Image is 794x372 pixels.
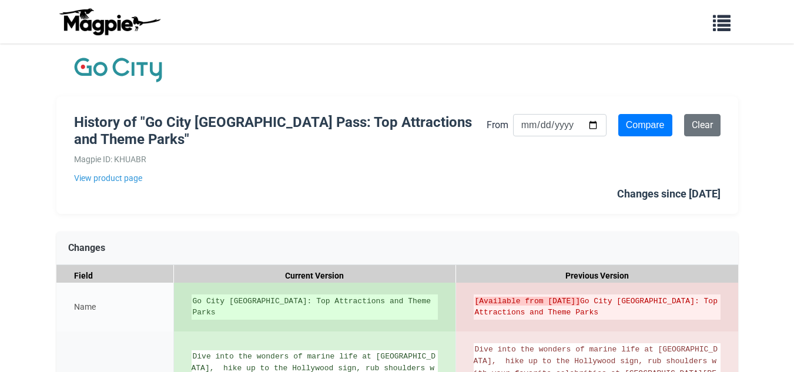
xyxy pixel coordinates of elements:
div: Current Version [174,265,456,287]
div: Changes since [DATE] [617,186,721,203]
div: Changes [56,232,738,265]
h1: History of "Go City [GEOGRAPHIC_DATA] Pass: Top Attractions and Theme Parks" [74,114,487,148]
del: Go City [GEOGRAPHIC_DATA]: Top Attractions and Theme Parks [475,296,719,319]
div: Magpie ID: KHUABR [74,153,487,166]
div: Previous Version [456,265,738,287]
strong: [Available from [DATE]] [475,297,580,306]
div: Name [56,283,174,331]
label: From [487,118,508,133]
div: Field [56,265,174,287]
input: Compare [618,114,672,136]
ins: Go City [GEOGRAPHIC_DATA]: Top Attractions and Theme Parks [193,296,437,319]
img: logo-ab69f6fb50320c5b225c76a69d11143b.png [56,8,162,36]
img: Company Logo [74,55,162,85]
a: Clear [684,114,721,136]
a: View product page [74,172,487,185]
